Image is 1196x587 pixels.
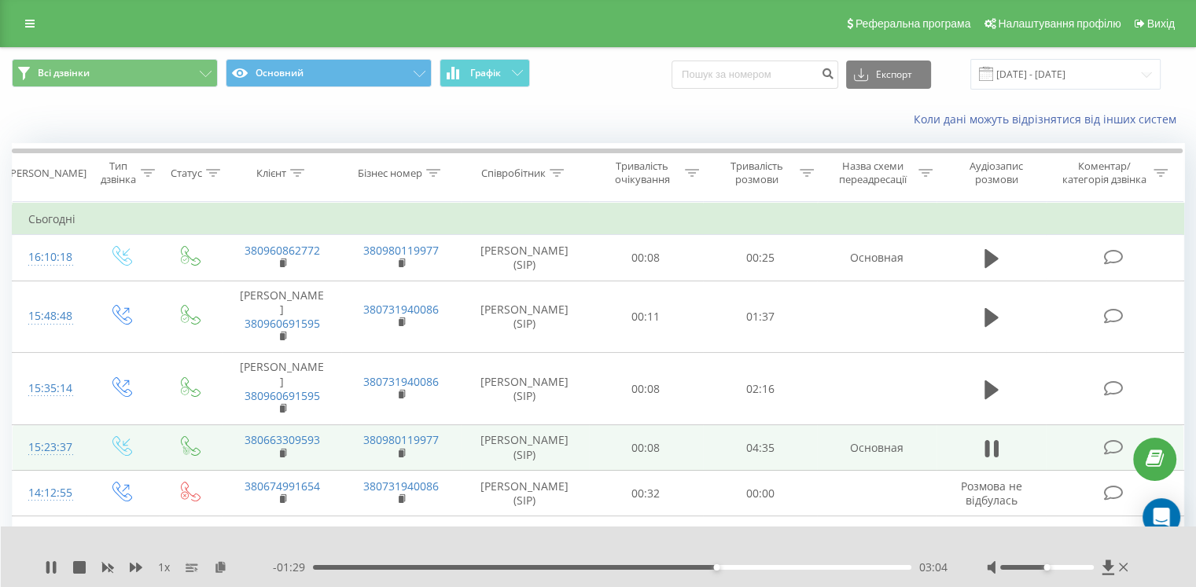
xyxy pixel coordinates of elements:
td: Основная [817,425,936,471]
td: 01:08 [703,516,817,563]
td: 01:37 [703,281,817,353]
a: 380960691595 [245,316,320,331]
div: Тривалість розмови [717,160,796,186]
a: 380960691595 [245,388,320,403]
a: 380731940086 [363,479,439,493]
div: 15:48:48 [28,301,70,332]
td: Основная [817,235,936,281]
a: 380980119977 [363,243,439,258]
span: Графік [470,68,501,79]
td: [PERSON_NAME] (SIP) [461,235,589,281]
td: [PERSON_NAME] (SIP) [461,281,589,353]
span: 1 x [158,559,170,575]
div: Accessibility label [713,564,719,570]
div: 15:35:14 [28,373,70,404]
td: 00:32 [589,471,703,516]
span: Розмова не відбулась [961,479,1022,508]
a: 380636767444 [245,524,320,539]
td: [PERSON_NAME] (SIP) [461,471,589,516]
input: Пошук за номером [672,61,838,89]
div: 16:10:18 [28,242,70,273]
button: Графік [440,59,530,87]
td: Основная [817,516,936,563]
td: Сьогодні [13,204,1184,235]
div: Тривалість очікування [603,160,682,186]
button: Експорт [846,61,931,89]
td: [PERSON_NAME] [223,353,341,425]
td: [PERSON_NAME] (SIP) [461,425,589,471]
td: [PERSON_NAME] (SIP) [461,516,589,563]
a: 380980119977 [363,524,439,539]
div: Коментар/категорія дзвінка [1058,160,1150,186]
span: Налаштування профілю [998,17,1121,30]
td: 00:11 [589,281,703,353]
td: [PERSON_NAME] (SIP) [461,353,589,425]
div: Співробітник [481,167,546,180]
div: Бізнес номер [358,167,422,180]
td: 00:08 [589,235,703,281]
a: 380731940086 [363,302,439,317]
div: 14:12:55 [28,478,70,508]
div: Accessibility label [1043,564,1050,570]
a: 380674991654 [245,479,320,493]
div: 10:29:43 [28,523,70,554]
div: [PERSON_NAME] [7,167,86,180]
span: Реферальна програма [856,17,971,30]
div: Тип дзвінка [99,160,136,186]
td: 02:16 [703,353,817,425]
td: 00:08 [589,425,703,471]
div: Клієнт [256,167,286,180]
td: 00:06 [589,516,703,563]
a: Коли дані можуть відрізнятися вiд інших систем [914,112,1184,127]
button: Основний [226,59,432,87]
div: Статус [171,167,202,180]
button: Всі дзвінки [12,59,218,87]
td: 00:25 [703,235,817,281]
td: 04:35 [703,425,817,471]
span: Вихід [1147,17,1175,30]
td: 00:08 [589,353,703,425]
div: Назва схеми переадресації [832,160,914,186]
div: Аудіозапис розмови [951,160,1043,186]
a: 380731940086 [363,374,439,389]
td: 00:00 [703,471,817,516]
span: Всі дзвінки [38,67,90,79]
a: 380980119977 [363,432,439,447]
span: - 01:29 [273,559,313,575]
span: 03:04 [919,559,948,575]
div: 15:23:37 [28,432,70,463]
a: 380663309593 [245,432,320,447]
td: [PERSON_NAME] [223,281,341,353]
div: Open Intercom Messenger [1143,498,1180,536]
a: 380960862772 [245,243,320,258]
